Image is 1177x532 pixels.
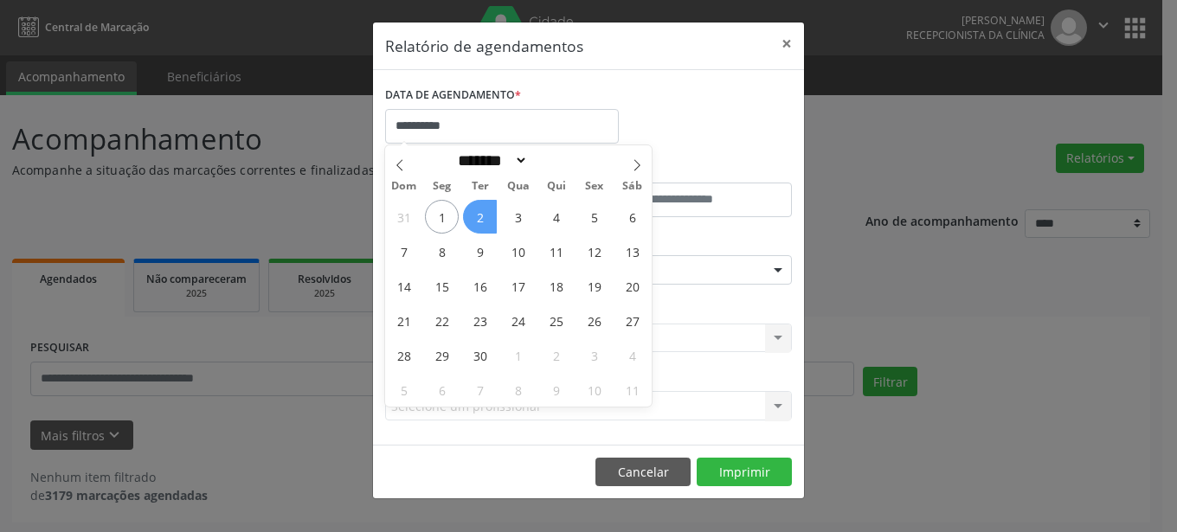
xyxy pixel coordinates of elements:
span: Setembro 5, 2025 [577,200,611,234]
button: Imprimir [697,458,792,487]
span: Ter [461,181,499,192]
span: Setembro 8, 2025 [425,234,459,268]
span: Setembro 22, 2025 [425,304,459,337]
span: Setembro 26, 2025 [577,304,611,337]
span: Setembro 19, 2025 [577,269,611,303]
button: Close [769,22,804,65]
span: Setembro 28, 2025 [387,338,421,372]
span: Setembro 27, 2025 [615,304,649,337]
span: Setembro 7, 2025 [387,234,421,268]
button: Cancelar [595,458,691,487]
span: Setembro 23, 2025 [463,304,497,337]
span: Setembro 3, 2025 [501,200,535,234]
span: Qua [499,181,537,192]
span: Setembro 29, 2025 [425,338,459,372]
span: Setembro 30, 2025 [463,338,497,372]
select: Month [452,151,528,170]
span: Setembro 11, 2025 [539,234,573,268]
span: Agosto 31, 2025 [387,200,421,234]
h5: Relatório de agendamentos [385,35,583,57]
span: Setembro 10, 2025 [501,234,535,268]
span: Outubro 6, 2025 [425,373,459,407]
label: ATÉ [593,156,792,183]
span: Setembro 20, 2025 [615,269,649,303]
span: Outubro 9, 2025 [539,373,573,407]
span: Outubro 7, 2025 [463,373,497,407]
span: Setembro 17, 2025 [501,269,535,303]
span: Setembro 9, 2025 [463,234,497,268]
span: Setembro 6, 2025 [615,200,649,234]
span: Setembro 24, 2025 [501,304,535,337]
span: Setembro 15, 2025 [425,269,459,303]
span: Outubro 5, 2025 [387,373,421,407]
span: Seg [423,181,461,192]
span: Outubro 8, 2025 [501,373,535,407]
span: Outubro 2, 2025 [539,338,573,372]
span: Outubro 11, 2025 [615,373,649,407]
span: Setembro 13, 2025 [615,234,649,268]
span: Setembro 21, 2025 [387,304,421,337]
span: Outubro 4, 2025 [615,338,649,372]
span: Setembro 25, 2025 [539,304,573,337]
span: Setembro 12, 2025 [577,234,611,268]
input: Year [528,151,585,170]
span: Setembro 2, 2025 [463,200,497,234]
span: Setembro 16, 2025 [463,269,497,303]
span: Setembro 1, 2025 [425,200,459,234]
span: Dom [385,181,423,192]
span: Setembro 4, 2025 [539,200,573,234]
span: Sex [576,181,614,192]
span: Sáb [614,181,652,192]
span: Outubro 3, 2025 [577,338,611,372]
span: Outubro 10, 2025 [577,373,611,407]
span: Setembro 18, 2025 [539,269,573,303]
span: Setembro 14, 2025 [387,269,421,303]
span: Qui [537,181,576,192]
span: Outubro 1, 2025 [501,338,535,372]
label: DATA DE AGENDAMENTO [385,82,521,109]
